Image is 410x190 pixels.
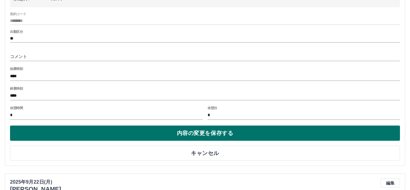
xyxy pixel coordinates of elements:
[10,86,23,91] label: 終業時刻
[10,29,23,34] label: 出勤区分
[10,12,26,16] label: 契約コード
[10,146,400,161] button: キャンセル
[10,105,23,110] label: 休憩時間
[381,178,400,188] button: 編集
[208,105,217,110] label: 休憩分
[10,178,61,186] p: 2025年9月22日(月)
[10,126,400,141] button: 内容の変更を保存する
[10,67,23,71] label: 始業時刻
